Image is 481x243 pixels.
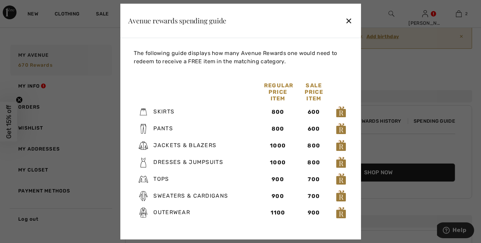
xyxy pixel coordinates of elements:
[300,158,328,167] div: 800
[154,176,169,182] span: Tops
[154,142,217,148] span: Jackets & Blazers
[129,17,227,24] div: Avenue rewards spending guide
[296,82,332,101] div: Sale Price Item
[336,123,346,135] img: loyalty_logo_r.svg
[264,158,292,167] div: 1000
[336,156,346,168] img: loyalty_logo_r.svg
[264,175,292,183] div: 900
[15,5,30,11] span: Help
[264,108,292,116] div: 800
[154,159,223,165] span: Dresses & Jumpsuits
[154,125,173,132] span: Pants
[264,125,292,133] div: 800
[264,142,292,150] div: 1000
[345,13,352,28] div: ✕
[264,209,292,217] div: 1100
[300,108,328,116] div: 600
[336,207,346,219] img: loyalty_logo_r.svg
[336,106,346,118] img: loyalty_logo_r.svg
[134,49,350,65] p: The following guide displays how many Avenue Rewards one would need to redeem to receive a FREE i...
[300,125,328,133] div: 600
[264,192,292,200] div: 900
[154,108,175,115] span: Skirts
[336,190,346,202] img: loyalty_logo_r.svg
[300,142,328,150] div: 800
[336,139,346,152] img: loyalty_logo_r.svg
[336,173,346,185] img: loyalty_logo_r.svg
[300,175,328,183] div: 700
[154,209,190,216] span: Outerwear
[300,192,328,200] div: 700
[300,209,328,217] div: 900
[154,192,228,199] span: Sweaters & Cardigans
[260,82,296,101] div: Regular Price Item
